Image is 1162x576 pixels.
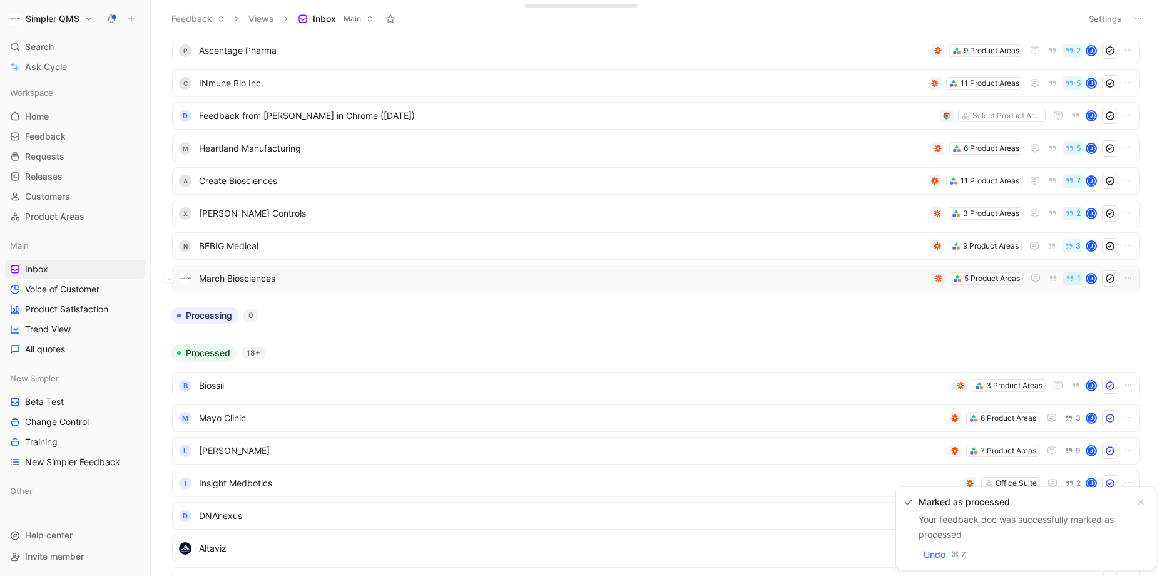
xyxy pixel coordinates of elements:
[199,411,944,426] span: Mayo Clinic
[186,347,230,359] span: Processed
[179,175,191,187] div: A
[5,236,145,255] div: Main
[5,320,145,339] a: Trend View
[1076,447,1081,455] span: 9
[5,58,145,76] a: Ask Cycle
[166,9,230,28] button: Feedback
[25,170,63,183] span: Releases
[179,445,191,457] div: L
[5,38,145,56] div: Search
[199,378,949,393] span: Biossil
[1087,381,1096,390] div: J
[172,437,1140,465] a: L[PERSON_NAME]7 Product Areas9J
[172,265,1140,292] a: logoMarch Biosciences5 Product Areas1J
[25,530,73,540] span: Help center
[199,173,924,188] span: Create Biosciences
[25,323,71,336] span: Trend View
[5,393,145,411] a: Beta Test
[1076,177,1081,185] span: 7
[179,207,191,220] div: X
[1077,275,1081,282] span: 1
[1063,272,1083,285] button: 1
[179,412,191,424] div: M
[5,167,145,186] a: Releases
[5,260,145,279] a: Inbox
[5,10,96,28] button: Simpler QMSSimpler QMS
[172,535,1140,562] a: logoAltaviz3 Product Areas1J
[26,13,79,24] h1: Simpler QMS
[5,83,145,102] div: Workspace
[1063,141,1083,155] button: 5
[1063,174,1083,188] button: 7
[981,412,1036,424] div: 6 Product Areas
[25,39,54,54] span: Search
[919,495,1128,510] div: Marked as processed
[981,445,1036,457] div: 7 Product Areas
[25,551,84,562] span: Invite member
[1063,476,1083,490] button: 2
[243,9,280,28] button: Views
[950,548,959,561] div: ⌘
[5,127,145,146] a: Feedback
[344,13,361,25] span: Main
[10,86,53,99] span: Workspace
[964,44,1019,57] div: 9 Product Areas
[243,309,258,322] div: 0
[199,141,927,156] span: Heartland Manufacturing
[5,453,145,471] a: New Simpler Feedback
[172,102,1140,130] a: DFeedback from [PERSON_NAME] in Chrome ([DATE])Select Product AreasJ
[172,372,1140,399] a: BBiossil3 Product AreasJ
[5,369,145,388] div: New Simpler
[5,369,145,471] div: New SimplerBeta TestChange ControlTrainingNew Simpler Feedback
[179,272,191,285] img: logo
[1087,209,1096,218] div: J
[10,239,29,252] span: Main
[5,300,145,319] a: Product Satisfaction
[172,167,1140,195] a: ACreate Biosciences11 Product Areas7J
[25,190,70,203] span: Customers
[25,343,65,356] span: All quotes
[1076,414,1081,422] span: 3
[25,150,64,163] span: Requests
[1087,144,1096,153] div: J
[25,456,120,468] span: New Simpler Feedback
[199,206,926,221] span: [PERSON_NAME] Controls
[959,548,968,561] div: Z
[1087,177,1096,185] div: J
[5,481,145,500] div: Other
[172,502,1140,530] a: DDNAnexus13 Product Areas13J
[5,481,145,504] div: Other
[5,526,145,545] div: Help center
[5,433,145,451] a: Training
[1062,444,1083,458] button: 9
[964,142,1019,155] div: 6 Product Areas
[25,396,64,408] span: Beta Test
[171,344,237,362] button: Processed
[179,240,191,252] div: N
[313,13,336,25] span: Inbox
[1076,47,1081,54] span: 2
[919,547,973,562] button: Undo⌘Z
[1076,145,1081,152] span: 5
[199,239,926,254] span: BEBIG Medical
[1076,480,1081,487] span: 2
[8,13,21,25] img: Simpler QMS
[5,236,145,359] div: MainInboxVoice of CustomerProduct SatisfactionTrend ViewAll quotes
[1087,242,1096,250] div: J
[10,372,59,384] span: New Simpler
[5,280,145,299] a: Voice of Customer
[1087,446,1096,455] div: J
[5,413,145,431] a: Change Control
[25,59,67,75] span: Ask Cycle
[199,476,959,491] span: Insight Medbotics
[972,110,1042,122] div: Select Product Areas
[25,263,48,275] span: Inbox
[25,110,49,123] span: Home
[1076,80,1081,87] span: 5
[166,307,1146,334] div: Processing0
[1076,210,1081,217] span: 2
[179,477,191,490] div: I
[5,207,145,226] a: Product Areas
[25,416,89,428] span: Change Control
[5,340,145,359] a: All quotes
